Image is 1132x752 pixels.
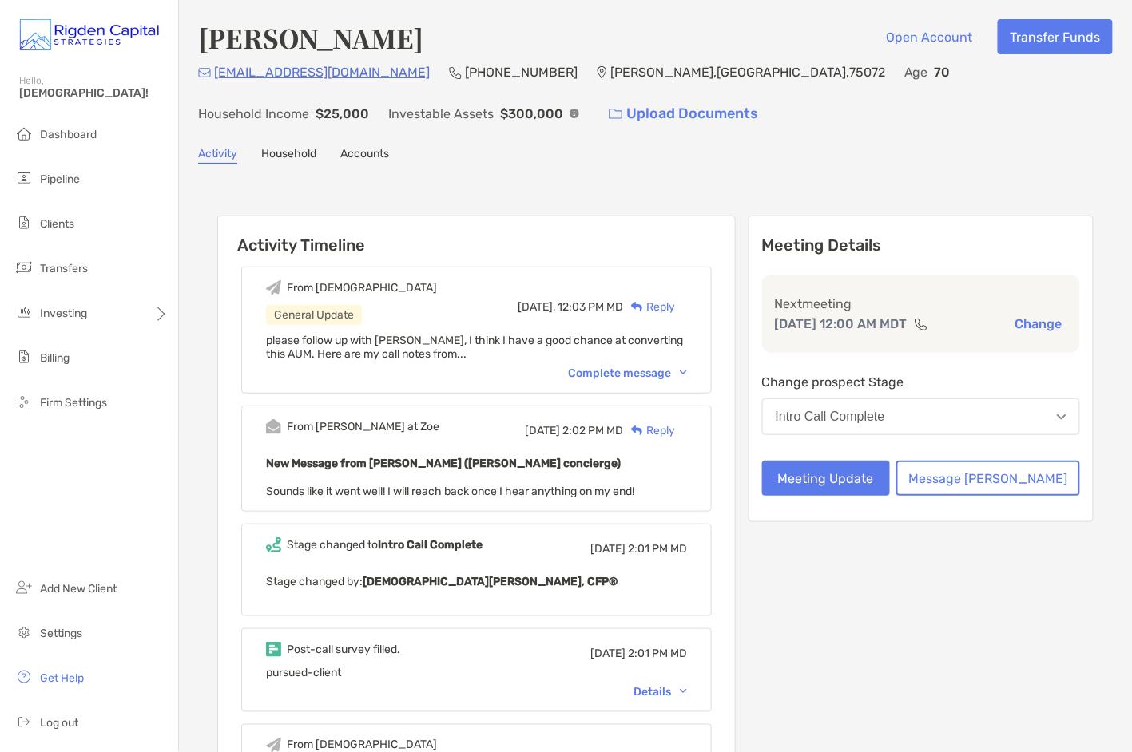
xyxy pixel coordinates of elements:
img: button icon [609,109,622,120]
img: Event icon [266,537,281,552]
img: Event icon [266,419,281,434]
p: [PHONE_NUMBER] [465,62,578,82]
span: Pipeline [40,172,80,186]
div: Reply [623,299,675,315]
img: get-help icon [14,667,34,687]
span: [DEMOGRAPHIC_DATA]! [19,86,169,100]
p: $300,000 [500,104,563,124]
span: Get Help [40,671,84,685]
div: Post-call survey filled. [287,643,400,656]
img: Email Icon [198,68,211,77]
button: Open Account [874,19,985,54]
span: [DATE] [525,424,560,437]
span: 2:02 PM MD [562,424,623,437]
span: 2:01 PM MD [628,542,687,556]
img: Chevron icon [680,370,687,375]
button: Message [PERSON_NAME] [896,461,1080,496]
p: Investable Assets [388,104,494,124]
a: Upload Documents [598,97,769,131]
img: investing icon [14,303,34,322]
span: please follow up with [PERSON_NAME], I think I have a good chance at converting this AUM. Here ar... [266,334,683,361]
span: Log out [40,716,78,730]
p: Next meeting [775,294,1067,314]
img: transfers icon [14,258,34,277]
p: $25,000 [316,104,369,124]
p: [DATE] 12:00 AM MDT [775,314,908,334]
span: Dashboard [40,128,97,141]
p: Age [904,62,928,82]
img: dashboard icon [14,124,34,143]
img: billing icon [14,347,34,366]
img: logout icon [14,712,34,731]
div: Stage changed to [287,538,483,552]
div: Details [634,685,687,699]
img: Info Icon [570,109,579,118]
img: Open dropdown arrow [1057,414,1066,420]
b: New Message from [PERSON_NAME] ([PERSON_NAME] concierge) [266,457,621,470]
div: Intro Call Complete [776,410,885,424]
img: settings icon [14,623,34,642]
span: Firm Settings [40,396,107,410]
span: 2:01 PM MD [628,647,687,660]
span: Settings [40,627,82,640]
p: [PERSON_NAME] , [GEOGRAPHIC_DATA] , 75072 [610,62,885,82]
span: [DATE], [518,300,555,314]
b: [DEMOGRAPHIC_DATA][PERSON_NAME], CFP® [363,575,618,588]
img: Event icon [266,642,281,657]
span: 12:03 PM MD [558,300,623,314]
h4: [PERSON_NAME] [198,19,423,56]
img: Event icon [266,280,281,295]
b: Intro Call Complete [378,538,483,552]
img: Reply icon [631,425,643,436]
p: Household Income [198,104,309,124]
span: Investing [40,307,87,320]
img: pipeline icon [14,168,34,188]
button: Intro Call Complete [762,398,1080,435]
img: Chevron icon [680,689,687,694]
img: Location Icon [597,66,607,79]
span: pursued-client [266,666,341,679]
h6: Activity Timeline [218,216,735,255]
span: Clients [40,217,74,231]
p: Stage changed by: [266,572,687,592]
div: From [DEMOGRAPHIC_DATA] [287,738,437,752]
span: Transfers [40,262,88,275]
div: From [DEMOGRAPHIC_DATA] [287,281,437,295]
span: [DATE] [590,542,626,556]
p: Meeting Details [762,235,1080,255]
span: Billing [40,351,70,365]
p: Change prospect Stage [762,372,1080,392]
img: Zoe Logo [19,6,159,64]
button: Meeting Update [762,461,890,496]
div: Complete message [568,366,687,380]
a: Activity [198,147,237,164]
div: General Update [266,305,362,325]
img: Phone Icon [449,66,462,79]
img: communication type [914,318,928,330]
a: Household [261,147,316,164]
img: firm-settings icon [14,392,34,411]
img: add_new_client icon [14,578,34,597]
div: Reply [623,422,675,439]
button: Change [1011,315,1067,332]
p: 70 [935,62,951,82]
span: Add New Client [40,582,117,596]
img: clients icon [14,213,34,232]
span: [DATE] [590,647,626,660]
img: Reply icon [631,302,643,312]
span: Sounds like it went well! I will reach back once I hear anything on my end! [266,485,634,498]
button: Transfer Funds [998,19,1113,54]
p: [EMAIL_ADDRESS][DOMAIN_NAME] [214,62,430,82]
a: Accounts [340,147,389,164]
div: From [PERSON_NAME] at Zoe [287,420,439,433]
